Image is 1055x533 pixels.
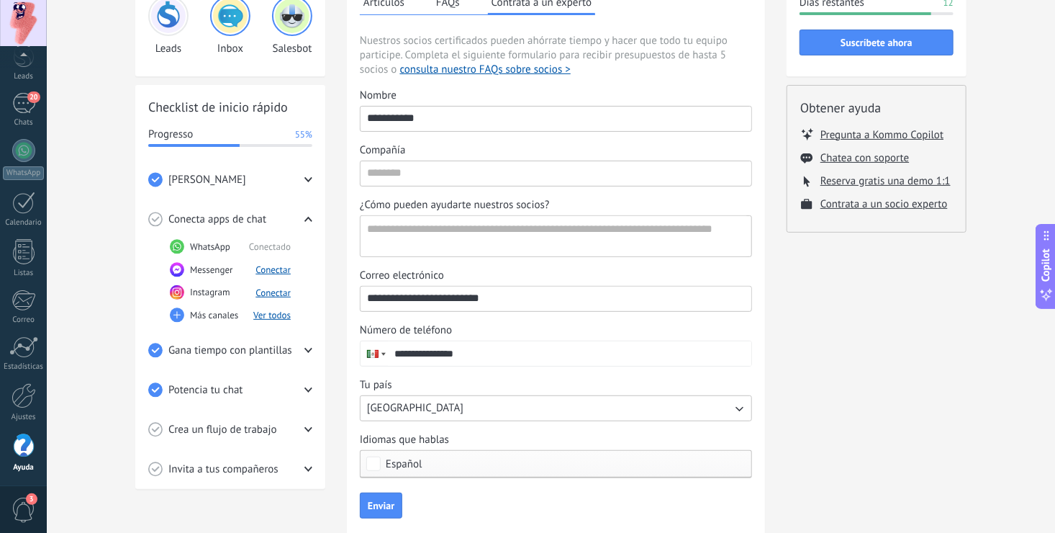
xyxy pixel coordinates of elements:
[360,433,449,447] span: Idiomas que hablas
[361,216,748,256] textarea: ¿Cómo pueden ayudarte nuestros socios?
[295,127,312,142] span: 55%
[360,89,397,103] span: Nombre
[360,378,392,393] span: Tu país
[360,34,752,77] span: Nuestros socios certificados pueden ahórrate tiempo y hacer que todo tu equipo participe. Complet...
[3,463,45,472] div: Ayuda
[800,30,954,55] button: Suscríbete ahora
[249,241,291,253] span: Conectado
[255,264,291,276] button: Conectar
[253,309,291,321] button: Ver todos
[360,395,752,421] button: Tu país
[168,344,292,358] span: Gana tiempo con plantillas
[148,98,312,116] h2: Checklist de inicio rápido
[367,401,463,416] span: [GEOGRAPHIC_DATA]
[360,269,444,283] span: Correo electrónico
[3,218,45,228] div: Calendario
[386,459,422,470] span: Español
[3,269,45,278] div: Listas
[820,197,948,211] button: Contrata a un socio experto
[361,107,751,130] input: Nombre
[360,493,402,519] button: Enviar
[27,91,40,103] span: 20
[841,37,913,48] span: Suscríbete ahora
[3,118,45,127] div: Chats
[800,99,953,117] h2: Obtener ayuda
[3,315,45,325] div: Correo
[3,413,45,422] div: Ajustes
[3,166,44,180] div: WhatsApp
[168,462,279,477] span: Invita a tus compañeros
[26,493,37,505] span: 3
[1039,249,1054,282] span: Copilot
[360,198,550,212] span: ¿Cómo pueden ayudarte nuestros socios?
[168,173,246,187] span: [PERSON_NAME]
[388,341,751,366] input: Número de teléfono
[168,423,277,437] span: Crea un flujo de trabajo
[820,127,943,142] button: Pregunta a Kommo Copilot
[255,287,291,299] button: Conectar
[3,362,45,372] div: Estadísticas
[190,285,230,300] span: Instagram
[360,143,405,158] span: Compañía
[360,323,452,338] span: Número de teléfono
[190,240,230,254] span: WhatsApp
[361,341,388,366] div: Mexico: + 52
[361,161,751,184] input: Compañía
[820,174,951,188] button: Reserva gratis una demo 1:1
[168,212,266,227] span: Conecta apps de chat
[400,63,571,77] button: consulta nuestro FAQs sobre socios >
[820,151,909,165] button: Chatea con soporte
[190,263,233,277] span: Messenger
[190,308,238,323] span: Más canales
[361,287,751,310] input: Correo electrónico
[3,72,45,81] div: Leads
[368,501,394,511] span: Enviar
[168,383,243,398] span: Potencia tu chat
[148,127,193,142] span: Progresso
